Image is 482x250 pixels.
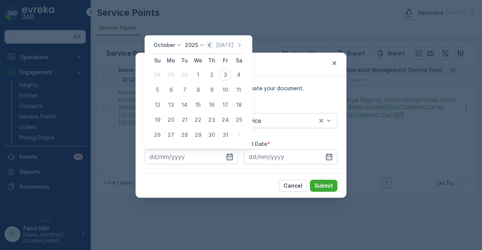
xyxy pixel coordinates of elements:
[233,99,245,111] div: 18
[192,69,204,81] div: 1
[284,182,302,189] p: Cancel
[154,41,175,49] p: October
[178,129,191,141] div: 28
[191,54,205,67] th: Wednesday
[165,84,177,96] div: 6
[233,114,245,126] div: 25
[192,99,204,111] div: 15
[314,182,333,189] p: Submit
[219,99,231,111] div: 17
[192,129,204,141] div: 29
[164,54,178,67] th: Monday
[192,84,204,96] div: 8
[244,149,337,164] input: dd/mm/yyyy
[185,41,198,49] p: 2025
[219,69,231,81] div: 3
[151,69,163,81] div: 28
[151,84,163,96] div: 5
[218,54,232,67] th: Friday
[206,129,218,141] div: 30
[165,129,177,141] div: 27
[178,114,191,126] div: 21
[205,54,218,67] th: Thursday
[151,114,163,126] div: 19
[233,129,245,141] div: 1
[178,54,191,67] th: Tuesday
[216,41,233,49] p: [DATE]
[233,84,245,96] div: 11
[310,180,337,192] button: Submit
[151,99,163,111] div: 12
[233,69,245,81] div: 4
[178,84,191,96] div: 7
[219,114,231,126] div: 24
[165,69,177,81] div: 29
[165,99,177,111] div: 13
[151,129,163,141] div: 26
[206,99,218,111] div: 16
[206,84,218,96] div: 9
[165,114,177,126] div: 20
[206,69,218,81] div: 2
[206,114,218,126] div: 23
[219,129,231,141] div: 31
[192,114,204,126] div: 22
[178,69,191,81] div: 30
[244,141,267,147] label: End Date
[178,99,191,111] div: 14
[232,54,246,67] th: Saturday
[219,84,231,96] div: 10
[145,149,238,164] input: dd/mm/yyyy
[279,180,307,192] button: Cancel
[151,54,164,67] th: Sunday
